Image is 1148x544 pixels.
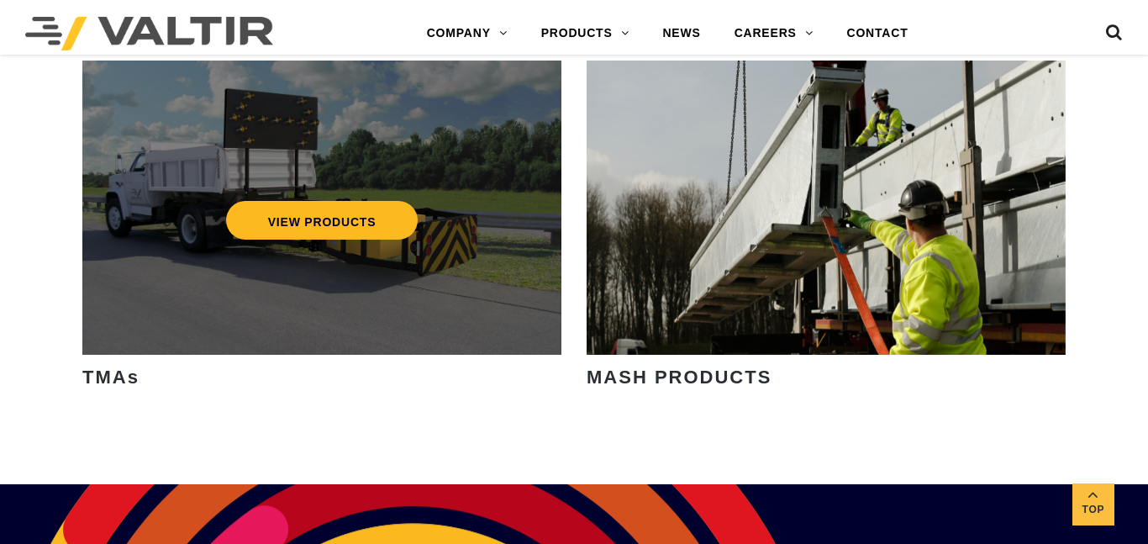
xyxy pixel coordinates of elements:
[1072,483,1114,526] a: Top
[226,201,419,240] a: VIEW PRODUCTS
[82,367,140,388] strong: TMAs
[524,17,646,50] a: PRODUCTS
[830,17,925,50] a: CONTACT
[25,17,273,50] img: Valtir
[587,367,771,388] strong: MASH PRODUCTS
[645,17,717,50] a: NEWS
[410,17,524,50] a: COMPANY
[1072,500,1114,520] span: Top
[718,17,830,50] a: CAREERS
